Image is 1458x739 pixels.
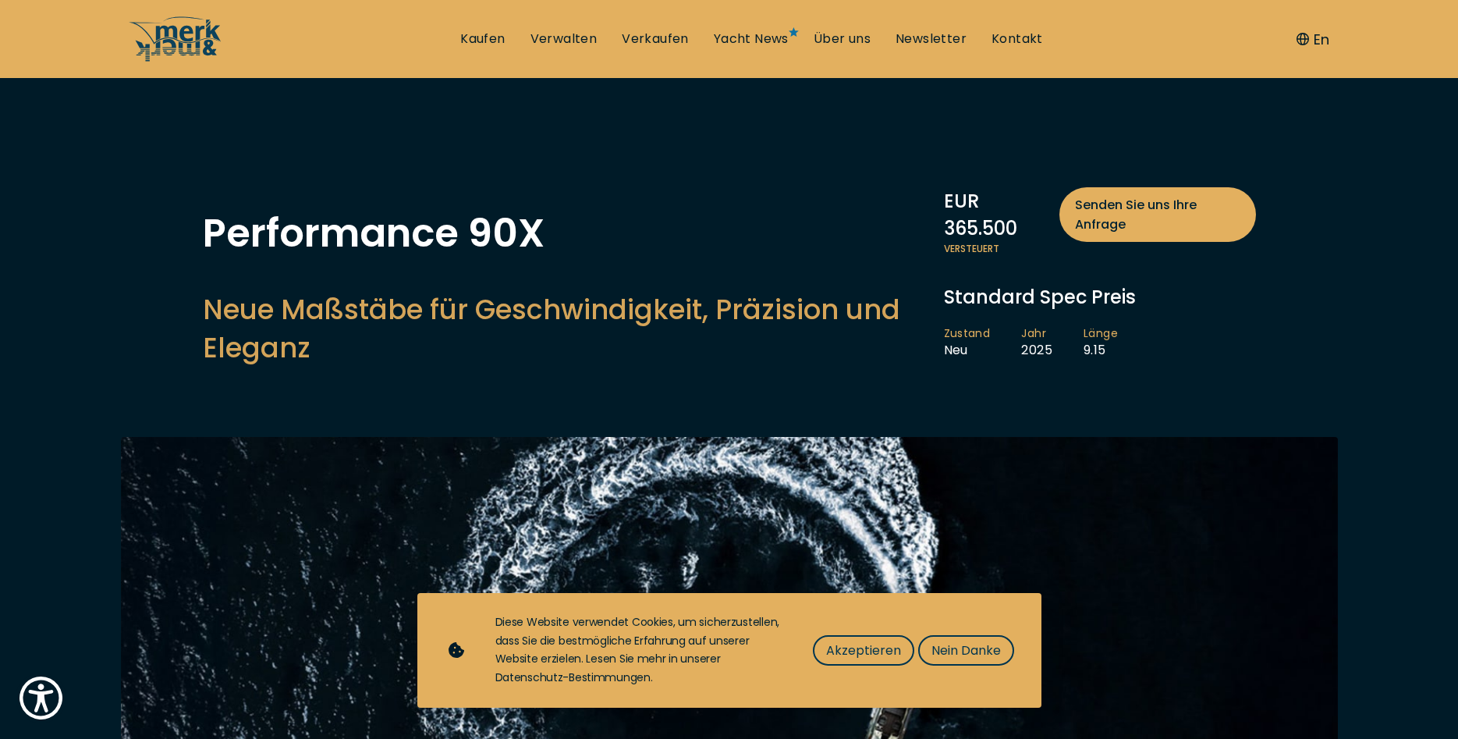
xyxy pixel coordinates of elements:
span: Jahr [1021,326,1052,342]
div: Diese Website verwendet Cookies, um sicherzustellen, dass Sie die bestmögliche Erfahrung auf unse... [495,613,782,687]
span: Versteuert [944,242,1256,256]
span: Akzeptieren [826,641,901,660]
a: Kaufen [460,30,505,48]
li: 9.15 [1084,326,1149,359]
a: Über uns [814,30,871,48]
h2: Neue Maßstäbe für Geschwindigkeit, Präzision und Eleganz [203,290,928,367]
li: 2025 [1021,326,1084,359]
li: Neu [944,326,1022,359]
button: Nein Danke [918,635,1014,666]
a: Newsletter [896,30,967,48]
a: Verkaufen [622,30,689,48]
span: Senden Sie uns Ihre Anfrage [1075,195,1240,234]
a: Senden Sie uns Ihre Anfrage [1059,187,1256,242]
span: Länge [1084,326,1118,342]
a: Datenschutz-Bestimmungen [495,670,651,685]
h1: Performance 90X [203,214,928,253]
button: Show Accessibility Preferences [16,673,66,723]
a: Verwalten [530,30,598,48]
span: Nein Danke [931,641,1001,660]
a: Yacht News [714,30,789,48]
div: EUR 365.500 [944,187,1256,242]
span: Zustand [944,326,991,342]
a: Kontakt [992,30,1043,48]
span: Standard Spec Preis [944,284,1136,310]
button: En [1297,29,1329,50]
button: Akzeptieren [813,635,914,666]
